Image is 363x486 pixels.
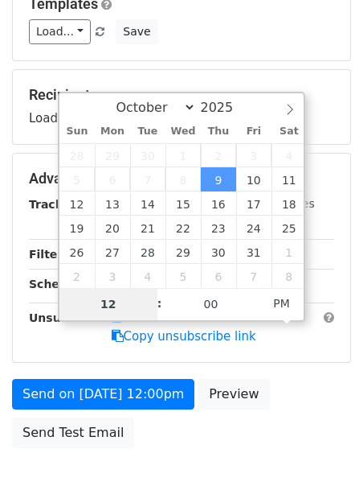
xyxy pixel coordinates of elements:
[29,170,334,187] h5: Advanced
[165,216,201,240] span: October 22, 2025
[130,240,165,264] span: October 28, 2025
[130,167,165,192] span: October 7, 2025
[236,167,271,192] span: October 10, 2025
[95,264,130,288] span: November 3, 2025
[165,167,201,192] span: October 8, 2025
[12,418,134,448] a: Send Test Email
[236,126,271,137] span: Fri
[95,126,130,137] span: Mon
[201,216,236,240] span: October 23, 2025
[29,19,91,44] a: Load...
[259,287,304,319] span: Click to toggle
[283,409,363,486] iframe: Chat Widget
[59,216,95,240] span: October 19, 2025
[59,126,95,137] span: Sun
[95,167,130,192] span: October 6, 2025
[59,288,157,320] input: Hour
[165,240,201,264] span: October 29, 2025
[236,216,271,240] span: October 24, 2025
[29,86,334,128] div: Loading...
[116,19,157,44] button: Save
[271,240,307,264] span: November 1, 2025
[112,329,256,344] a: Copy unsubscribe link
[130,143,165,167] span: September 30, 2025
[130,126,165,137] span: Tue
[271,264,307,288] span: November 8, 2025
[59,167,95,192] span: October 5, 2025
[95,143,130,167] span: September 29, 2025
[59,143,95,167] span: September 28, 2025
[201,167,236,192] span: October 9, 2025
[130,264,165,288] span: November 4, 2025
[201,264,236,288] span: November 6, 2025
[12,379,194,410] a: Send on [DATE] 12:00pm
[95,216,130,240] span: October 20, 2025
[29,198,83,211] strong: Tracking
[162,288,260,320] input: Minute
[165,126,201,137] span: Wed
[271,192,307,216] span: October 18, 2025
[271,167,307,192] span: October 11, 2025
[59,192,95,216] span: October 12, 2025
[165,192,201,216] span: October 15, 2025
[236,143,271,167] span: October 3, 2025
[201,192,236,216] span: October 16, 2025
[236,192,271,216] span: October 17, 2025
[198,379,269,410] a: Preview
[29,86,334,104] h5: Recipients
[59,264,95,288] span: November 2, 2025
[196,100,254,115] input: Year
[95,240,130,264] span: October 27, 2025
[130,192,165,216] span: October 14, 2025
[59,240,95,264] span: October 26, 2025
[271,143,307,167] span: October 4, 2025
[29,248,70,261] strong: Filters
[29,278,87,290] strong: Schedule
[157,287,162,319] span: :
[251,196,314,212] label: UTM Codes
[201,143,236,167] span: October 2, 2025
[236,264,271,288] span: November 7, 2025
[271,126,307,137] span: Sat
[201,240,236,264] span: October 30, 2025
[165,143,201,167] span: October 1, 2025
[236,240,271,264] span: October 31, 2025
[29,311,108,324] strong: Unsubscribe
[95,192,130,216] span: October 13, 2025
[165,264,201,288] span: November 5, 2025
[271,216,307,240] span: October 25, 2025
[130,216,165,240] span: October 21, 2025
[201,126,236,137] span: Thu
